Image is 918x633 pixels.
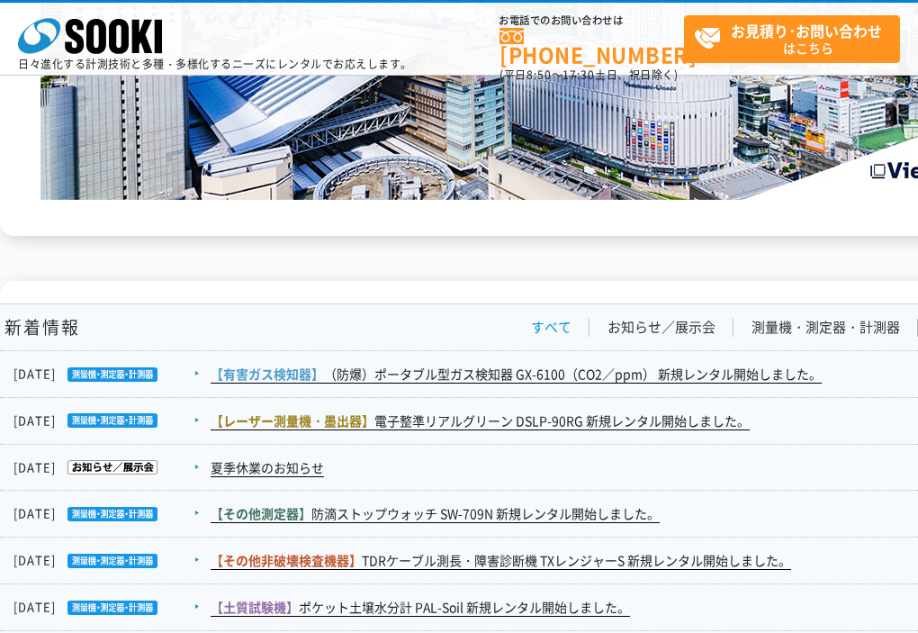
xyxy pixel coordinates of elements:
span: 【有害ガス検知器】 [211,365,324,383]
img: 測量機・測定器・計測器 [56,554,157,568]
img: 測量機・測定器・計測器 [56,507,157,521]
span: (平日 ～ 土日、祝日除く) [499,67,678,83]
span: 17:30 [562,67,595,83]
img: お知らせ／展示会 [56,460,157,475]
dt: [DATE] [13,504,209,523]
a: [PHONE_NUMBER] [499,28,684,65]
strong: お見積り･お問い合わせ [731,20,882,41]
a: 夏季休業のお知らせ [211,458,324,477]
span: 【レーザー測量機・墨出器】 [211,411,374,430]
a: 【土質試験機】ポケット土壌水分計 PAL-Soil 新規レンタル開始しました。 [211,598,630,617]
a: 【有害ガス検知器】（防爆）ポータブル型ガス検知器 GX-6100（CO2／ppm） 新規レンタル開始しました。 [211,365,822,384]
dt: [DATE] [13,551,209,570]
span: はこちら [694,16,899,61]
img: 測量機・測定器・計測器 [56,367,157,382]
dt: [DATE] [13,458,209,477]
img: 測量機・測定器・計測器 [56,413,157,428]
span: お電話でのお問い合わせは [499,15,684,26]
dt: [DATE] [13,411,209,430]
a: お知らせ／展示会 [607,318,715,337]
dt: [DATE] [13,365,209,384]
p: 日々進化する計測技術と多種・多様化するニーズにレンタルでお応えします。 [18,59,412,69]
span: 【土質試験機】 [211,598,299,616]
img: 測量機・測定器・計測器 [56,601,157,615]
a: すべて [531,318,571,337]
span: 【その他測定器】 [211,504,311,522]
a: 【その他測定器】防滴ストップウォッチ SW-709N 新規レンタル開始しました。 [211,504,660,523]
span: 【その他非破壊検査機器】 [211,551,362,569]
a: 【レーザー測量機・墨出器】電子整準リアルグリーン DSLP-90RG 新規レンタル開始しました。 [211,411,750,430]
a: 【その他非破壊検査機器】TDRケーブル測長・障害診断機 TXレンジャーS 新規レンタル開始しました。 [211,551,791,570]
a: 測量機・測定器・計測器 [751,318,900,337]
dt: [DATE] [13,598,209,617]
a: お見積り･お問い合わせはこちら [684,15,900,63]
span: 8:50 [526,67,552,83]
